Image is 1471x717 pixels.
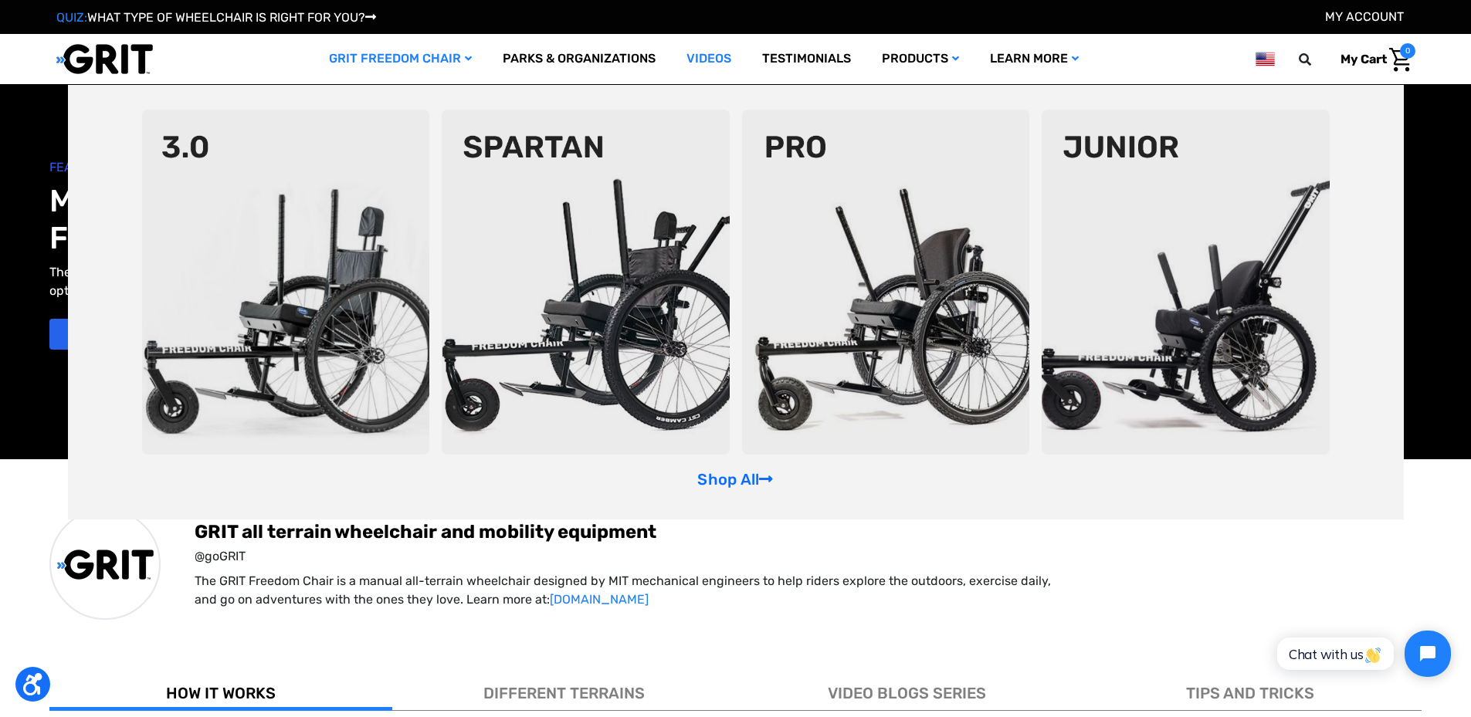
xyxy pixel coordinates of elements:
p: The GRIT Freedom Chair is a manual all-terrain wheelchair designed by MIT mechanical engineers to... [195,572,1053,609]
img: 3point0.png [142,110,430,455]
a: GRIT Freedom Chair [314,34,487,84]
span: FEATURED VIDEO [49,158,736,177]
input: Search [1306,43,1329,76]
span: QUIZ: [56,10,87,25]
a: More Videos [49,319,173,350]
span: Phone Number [259,63,342,78]
a: [DOMAIN_NAME] [550,592,649,607]
a: Shop All [697,470,773,489]
img: spartan2.png [442,110,730,455]
span: GRIT all terrain wheelchair and mobility equipment [195,519,1422,544]
span: DIFFERENT TERRAINS [483,684,645,702]
a: QUIZ:WHAT TYPE OF WHEELCHAIR IS RIGHT FOR YOU? [56,10,376,25]
img: junior-chair.png [1042,110,1330,455]
h1: Meet the GRIT Freedom Chair [49,183,736,257]
img: GRIT All-Terrain Wheelchair and Mobility Equipment [56,43,153,75]
a: Parks & Organizations [487,34,671,84]
span: My Cart [1341,52,1387,66]
a: Learn More [974,34,1094,84]
iframe: Tidio Chat [1260,617,1464,690]
a: Cart with 0 items [1329,43,1415,76]
span: VIDEO BLOGS SERIES [828,684,986,702]
span: TIPS AND TRICKS [1186,684,1314,702]
a: Testimonials [747,34,866,84]
span: HOW IT WORKS [166,684,276,702]
a: Products [866,34,974,84]
p: The best way to experience a GRIT Freedom Chair is to ride one, but if that isn't an option, get ... [49,263,530,300]
span: 0 [1400,43,1415,59]
img: Cart [1389,48,1412,72]
img: GRIT All-Terrain Wheelchair and Mobility Equipment [57,549,154,580]
img: pro-chair.png [742,110,1030,455]
a: Videos [671,34,747,84]
span: @goGRIT [195,547,1422,566]
a: Account [1325,9,1404,24]
img: us.png [1256,49,1274,69]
